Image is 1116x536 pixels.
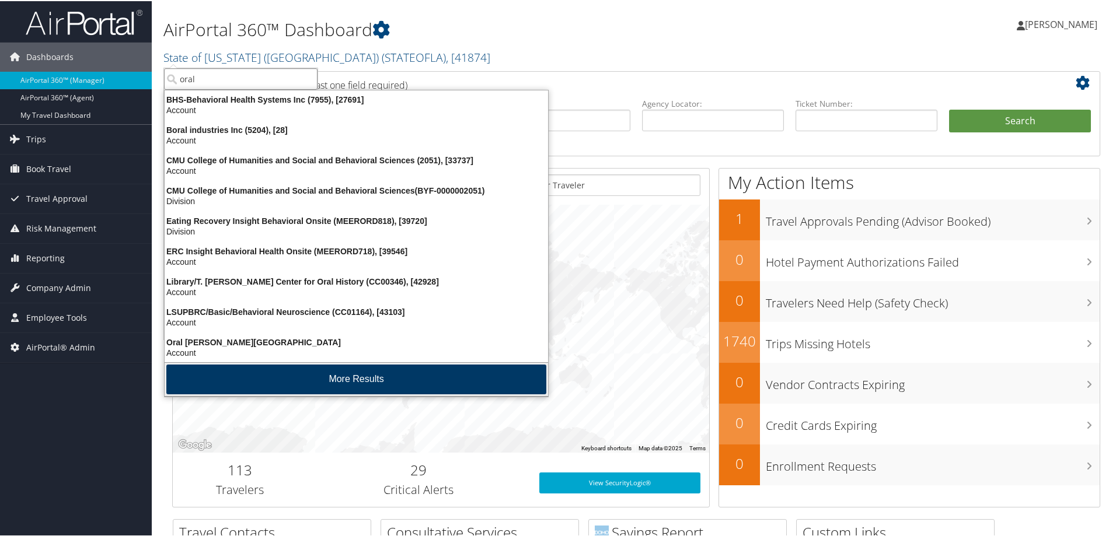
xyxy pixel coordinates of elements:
h3: Credit Cards Expiring [766,411,1100,433]
h2: 29 [316,459,522,479]
a: State of [US_STATE] ([GEOGRAPHIC_DATA]) [163,48,490,64]
h2: Airtinerary Lookup [182,72,1014,92]
span: Risk Management [26,213,96,242]
div: Account [158,164,555,175]
h2: 1 [719,208,760,227]
img: Google [176,436,214,451]
div: Account [158,255,555,266]
span: Reporting [26,243,65,272]
h3: Travel Approvals Pending (Advisor Booked) [766,206,1100,229]
label: Last Name: [489,97,630,108]
div: BHS-Behavioral Health Systems Inc (7955), [27691] [158,93,555,104]
button: Keyboard shortcuts [581,443,632,451]
a: 0Travelers Need Help (Safety Check) [719,280,1100,321]
h2: 0 [719,289,760,309]
div: Boral industries Inc (5204), [28] [158,124,555,134]
span: Book Travel [26,153,71,183]
div: LSUPBRC/Basic/Behavioral Neuroscience (CC01164), [43103] [158,306,555,316]
input: Search Accounts [164,67,318,89]
span: Map data ©2025 [639,444,682,450]
div: CMU College of Humanities and Social and Behavioral Sciences(BYF-0000002051) [158,184,555,195]
a: 0Hotel Payment Authorizations Failed [719,239,1100,280]
h3: Travelers [182,481,298,497]
h1: My Action Items [719,169,1100,194]
span: , [ 41874 ] [446,48,490,64]
h3: Vendor Contracts Expiring [766,370,1100,392]
a: 0Vendor Contracts Expiring [719,362,1100,402]
h3: Enrollment Requests [766,451,1100,474]
h2: 0 [719,248,760,268]
h3: Travelers Need Help (Safety Check) [766,288,1100,310]
div: Account [158,286,555,296]
a: View SecurityLogic® [539,471,700,492]
div: ERC Insight Behavioral Health Onsite (MEERORD718), [39546] [158,245,555,255]
h3: Critical Alerts [316,481,522,497]
span: Trips [26,124,46,153]
div: Library/T. [PERSON_NAME] Center for Oral History (CC00346), [42928] [158,275,555,286]
div: Account [158,316,555,327]
span: Travel Approval [26,183,88,212]
div: Account [158,346,555,357]
div: CMU College of Humanities and Social and Behavioral Sciences (2051), [33737] [158,154,555,164]
span: [PERSON_NAME] [1025,17,1097,30]
h2: 0 [719,412,760,432]
label: Agency Locator: [642,97,784,108]
h3: Hotel Payment Authorizations Failed [766,247,1100,269]
div: Oral [PERSON_NAME][GEOGRAPHIC_DATA] [158,336,555,346]
input: Search for Traveler [494,173,700,195]
a: 0Credit Cards Expiring [719,402,1100,443]
div: Division [158,195,555,205]
span: Employee Tools [26,302,87,331]
span: AirPortal® Admin [26,332,95,361]
a: 1Travel Approvals Pending (Advisor Booked) [719,198,1100,239]
div: Account [158,134,555,145]
span: Dashboards [26,41,74,71]
h2: 0 [719,371,760,391]
div: Eating Recovery Insight Behavioral Onsite (MEERORD818), [39720] [158,215,555,225]
img: airportal-logo.png [26,8,142,35]
span: Company Admin [26,272,91,302]
div: Division [158,225,555,236]
a: 0Enrollment Requests [719,443,1100,484]
h1: AirPortal 360™ Dashboard [163,16,794,41]
button: More Results [166,363,546,393]
span: (at least one field required) [296,78,407,90]
h2: 113 [182,459,298,479]
a: [PERSON_NAME] [1017,6,1109,41]
button: Search [949,108,1091,132]
a: 1740Trips Missing Hotels [719,321,1100,362]
label: Ticket Number: [796,97,937,108]
h3: Trips Missing Hotels [766,329,1100,351]
a: Open this area in Google Maps (opens a new window) [176,436,214,451]
span: ( STATEOFLA ) [382,48,446,64]
a: Terms (opens in new tab) [689,444,706,450]
div: Account [158,104,555,114]
h2: 1740 [719,330,760,350]
h2: 0 [719,453,760,472]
